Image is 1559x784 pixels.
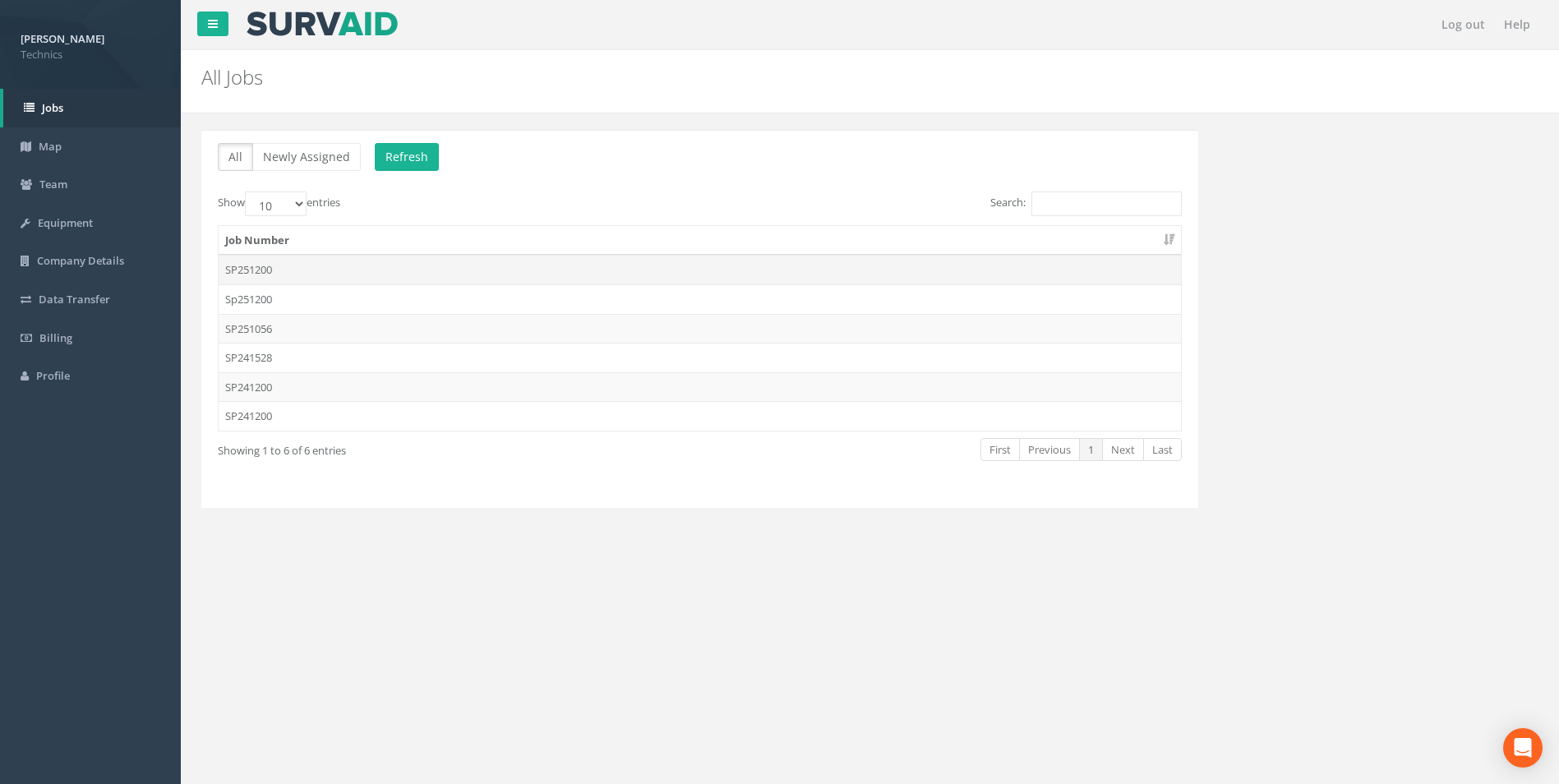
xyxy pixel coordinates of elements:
span: Profile [36,368,70,383]
a: Last [1143,438,1182,462]
button: All [218,143,253,171]
select: Showentries [245,191,307,216]
a: [PERSON_NAME] Technics [21,27,160,62]
div: Showing 1 to 6 of 6 entries [218,436,605,459]
th: Job Number: activate to sort column ascending [219,226,1181,256]
label: Search: [990,191,1182,216]
a: First [980,438,1020,462]
span: Data Transfer [39,292,110,307]
td: Sp251200 [219,284,1181,314]
span: Equipment [38,215,93,230]
td: SP251200 [219,255,1181,284]
td: SP241200 [219,401,1181,431]
a: Previous [1019,438,1080,462]
span: Team [39,177,67,191]
a: 1 [1079,438,1103,462]
a: Next [1102,438,1144,462]
input: Search: [1031,191,1182,216]
span: Technics [21,47,160,62]
strong: [PERSON_NAME] [21,31,104,46]
button: Refresh [375,143,439,171]
a: Jobs [3,89,181,127]
button: Newly Assigned [252,143,361,171]
td: SP241200 [219,372,1181,402]
td: SP241528 [219,343,1181,372]
div: Open Intercom Messenger [1503,728,1543,768]
span: Jobs [42,100,63,115]
span: Company Details [37,253,124,268]
span: Map [39,139,62,154]
h2: All Jobs [201,67,1312,88]
span: Billing [39,330,72,345]
td: SP251056 [219,314,1181,344]
label: Show entries [218,191,340,216]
